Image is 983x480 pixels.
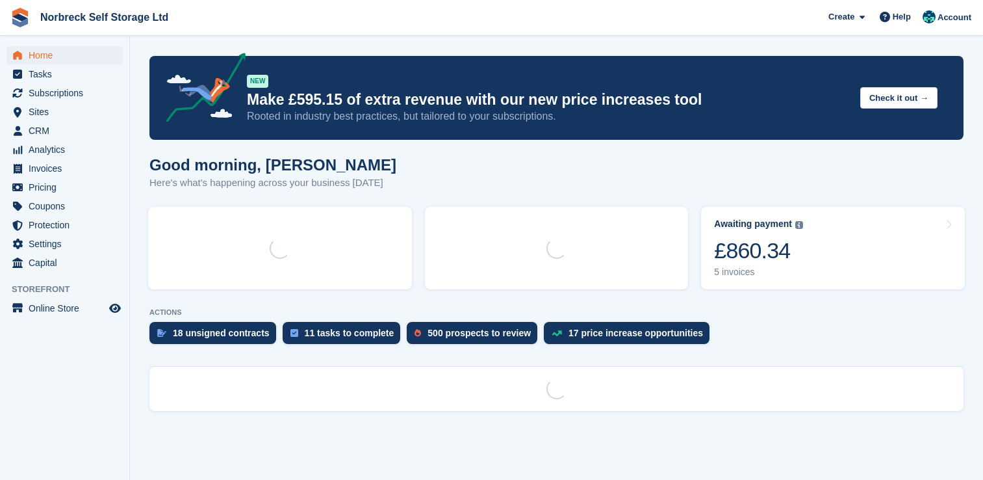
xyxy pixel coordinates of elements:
a: menu [6,254,123,272]
img: Sally King [923,10,936,23]
span: Home [29,46,107,64]
a: Preview store [107,300,123,316]
a: 500 prospects to review [407,322,544,351]
a: Norbreck Self Storage Ltd [35,7,173,28]
img: icon-info-grey-7440780725fd019a000dd9b08b2336e03edf1995a4989e88bcd33f0948082b44.svg [795,221,803,229]
a: menu [6,159,123,178]
img: price_increase_opportunities-93ffe204e8149a01c8c9dc8f82e8f89637d9d84a8eef4429ea346261dce0b2c0.svg [552,330,562,336]
span: Sites [29,103,107,121]
a: menu [6,178,123,196]
span: Help [893,10,911,23]
span: Account [938,11,971,24]
a: menu [6,103,123,121]
span: Protection [29,216,107,234]
a: menu [6,197,123,215]
button: Check it out → [860,87,938,109]
p: ACTIONS [149,308,964,317]
span: CRM [29,122,107,140]
span: Storefront [12,283,129,296]
a: 17 price increase opportunities [544,322,716,351]
span: Settings [29,235,107,253]
a: menu [6,140,123,159]
span: Create [828,10,854,23]
img: task-75834270c22a3079a89374b754ae025e5fb1db73e45f91037f5363f120a921f8.svg [290,329,298,337]
span: Coupons [29,197,107,215]
div: 18 unsigned contracts [173,328,270,338]
a: menu [6,235,123,253]
span: Capital [29,254,107,272]
img: contract_signature_icon-13c848040528278c33f63329250d36e43548de30e8caae1d1a13099fd9432cc5.svg [157,329,166,337]
div: 500 prospects to review [428,328,531,338]
div: Awaiting payment [714,219,792,230]
div: £860.34 [714,237,803,264]
div: 11 tasks to complete [305,328,394,338]
img: price-adjustments-announcement-icon-8257ccfd72463d97f412b2fc003d46551f7dbcb40ab6d574587a9cd5c0d94... [155,53,246,127]
a: menu [6,299,123,317]
div: 17 price increase opportunities [568,328,703,338]
span: Invoices [29,159,107,178]
a: 18 unsigned contracts [149,322,283,351]
span: Tasks [29,65,107,83]
div: NEW [247,75,268,88]
h1: Good morning, [PERSON_NAME] [149,156,396,174]
a: menu [6,122,123,140]
a: menu [6,216,123,234]
a: 11 tasks to complete [283,322,407,351]
a: Awaiting payment £860.34 5 invoices [701,207,965,289]
div: 5 invoices [714,267,803,278]
a: menu [6,46,123,64]
p: Here's what's happening across your business [DATE] [149,176,396,191]
a: menu [6,84,123,102]
p: Make £595.15 of extra revenue with our new price increases tool [247,90,850,109]
span: Online Store [29,299,107,317]
span: Subscriptions [29,84,107,102]
p: Rooted in industry best practices, but tailored to your subscriptions. [247,109,850,124]
span: Analytics [29,140,107,159]
img: prospect-51fa495bee0391a8d652442698ab0144808aea92771e9ea1ae160a38d050c398.svg [415,329,421,337]
span: Pricing [29,178,107,196]
img: stora-icon-8386f47178a22dfd0bd8f6a31ec36ba5ce8667c1dd55bd0f319d3a0aa187defe.svg [10,8,30,27]
a: menu [6,65,123,83]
